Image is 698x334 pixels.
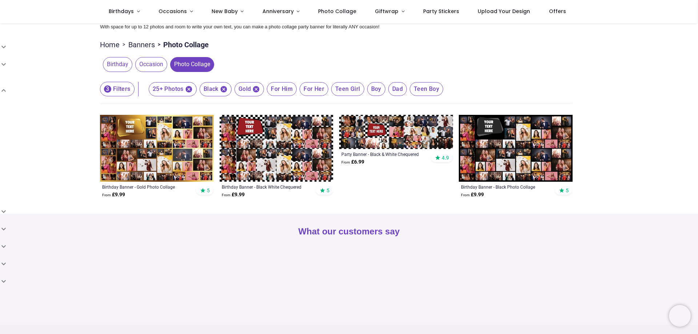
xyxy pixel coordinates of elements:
a: Party Banner - Black & White Chequered Photo Collage [341,151,429,157]
span: Occasion [135,57,167,72]
button: Birthday [100,57,132,72]
span: Upload Your Design [478,8,530,15]
span: For Him [267,82,297,96]
span: Giftwrap [375,8,398,15]
span: 3 [104,85,111,93]
img: Personalised Birthday Backdrop Banner - Gold Photo Collage - Add Text & 48 Photo Upload [100,115,214,182]
a: Birthday Banner - Black Photo Collage [461,184,549,190]
span: Offers [549,8,566,15]
a: Birthday Banner - Black White Chequered Photo Collage [222,184,309,190]
span: For Her [300,82,328,96]
strong: £ 9.99 [461,191,484,198]
span: Dad [388,82,407,96]
span: > [120,41,128,48]
span: Teen Girl [331,82,364,96]
span: New Baby [212,8,238,15]
span: Occasions [159,8,187,15]
span: With space for up to 12 photos and room to write your own text, you can make a photo collage part... [100,24,380,29]
span: 5 [566,187,569,194]
span: Photo Collage [170,57,214,72]
img: Personalised Birthday Backdrop Banner - Black White Chequered Photo Collage - 48 Photo [220,115,333,182]
span: 4.9 [442,154,449,161]
a: Banners [128,40,155,50]
strong: £ 9.99 [222,191,245,198]
span: Anniversary [262,8,294,15]
span: Boy [367,82,385,96]
strong: £ 6.99 [341,158,364,166]
span: 5 [207,187,210,194]
span: > [155,41,163,48]
a: Birthday Banner - Gold Photo Collage [102,184,190,190]
span: From [102,193,111,197]
strong: £ 9.99 [102,191,125,198]
button: 3Filters [100,82,135,96]
span: From [222,193,230,197]
span: From [461,193,470,197]
a: Home [100,40,120,50]
iframe: Brevo live chat [669,305,691,327]
button: Occasion [132,57,167,72]
span: 25+ Photos [149,82,197,96]
span: Birthdays [109,8,134,15]
span: Photo Collage [318,8,356,15]
img: Personalised Party Banner - Black & White Chequered Photo Collage - 30 Photos [339,115,453,149]
img: Personalised Birthday Backdrop Banner - Black Photo Collage - Add Text & 48 Photo [459,115,573,182]
h2: What our customers say [100,225,598,238]
span: Party Stickers [423,8,459,15]
li: Photo Collage [155,40,209,50]
span: 5 [326,187,329,194]
span: Black [200,82,232,96]
button: Photo Collage [167,57,214,72]
span: Gold [234,82,264,96]
span: From [341,160,350,164]
span: Birthday [103,57,132,72]
span: Teen Boy [410,82,443,96]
